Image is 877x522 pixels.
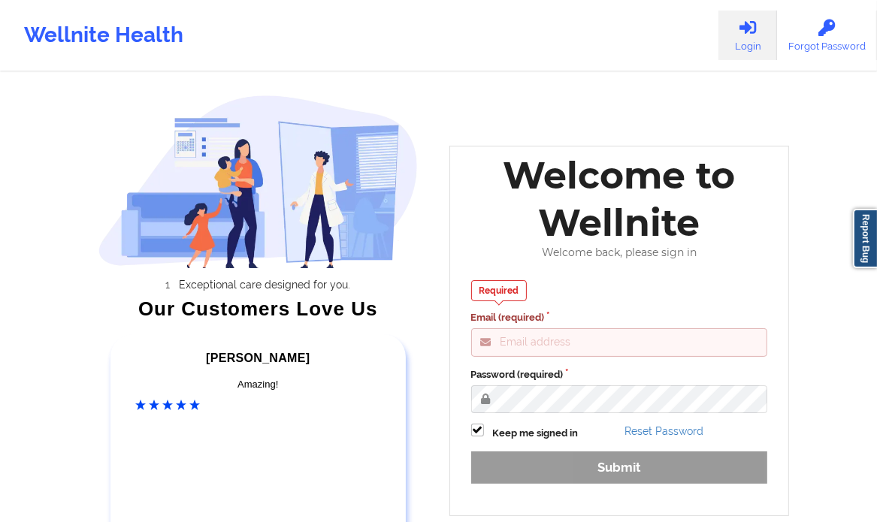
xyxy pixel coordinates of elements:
div: Welcome to Wellnite [461,152,779,246]
div: Required [471,280,528,301]
img: wellnite-auth-hero_200.c722682e.png [98,95,418,268]
div: Welcome back, please sign in [461,246,779,259]
label: Email (required) [471,310,768,325]
input: Email address [471,328,768,357]
a: Report Bug [853,209,877,268]
div: Our Customers Love Us [98,301,418,316]
span: [PERSON_NAME] [206,352,310,364]
label: Password (required) [471,367,768,382]
label: Keep me signed in [493,426,579,441]
a: Login [718,11,777,60]
a: Forgot Password [777,11,877,60]
li: Exceptional care designed for you. [112,279,418,291]
a: Reset Password [624,425,703,437]
div: Amazing! [135,377,381,392]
